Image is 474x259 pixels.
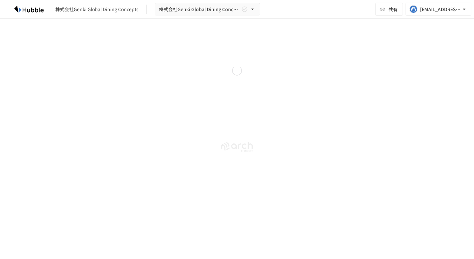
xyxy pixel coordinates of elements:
[8,4,50,14] img: HzDRNkGCf7KYO4GfwKnzITak6oVsp5RHeZBEM1dQFiQ
[420,5,461,13] div: [EMAIL_ADDRESS][DOMAIN_NAME]
[55,6,139,13] div: 株式会社Genki Global Dining Concepts
[406,3,471,16] button: [EMAIL_ADDRESS][DOMAIN_NAME]
[159,5,240,13] span: 株式会社Genki Global Dining Concepts様_Hubbleトライアル導入資料
[388,6,398,13] span: 共有
[155,3,260,16] button: 株式会社Genki Global Dining Concepts様_Hubbleトライアル導入資料
[375,3,403,16] button: 共有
